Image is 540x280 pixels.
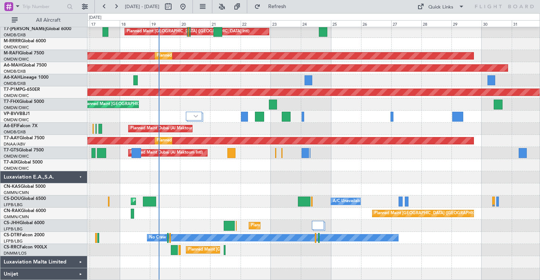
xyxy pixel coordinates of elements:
span: T7-FHX [4,100,19,104]
a: T7-[PERSON_NAME]Global 6000 [4,27,71,31]
span: T7-AAY [4,136,19,140]
a: OMDW/DWC [4,57,29,62]
a: DNAA/ABV [4,141,25,147]
div: Planned Maint [GEOGRAPHIC_DATA] ([GEOGRAPHIC_DATA]) [133,196,249,207]
a: OMDB/DXB [4,129,26,135]
a: OMDW/DWC [4,93,29,98]
div: 17 [90,20,120,27]
a: VP-BVVBBJ1 [4,112,30,116]
button: All Aircraft [8,14,80,26]
a: OMDW/DWC [4,154,29,159]
div: Planned Maint [GEOGRAPHIC_DATA] ([GEOGRAPHIC_DATA]) [251,220,367,231]
button: Quick Links [414,1,468,12]
input: Trip Number [22,1,65,12]
div: 21 [210,20,240,27]
div: 28 [421,20,451,27]
a: A6-KAHLineage 1000 [4,75,48,80]
div: 24 [301,20,331,27]
span: [DATE] - [DATE] [125,3,159,10]
a: OMDW/DWC [4,44,29,50]
a: T7-GTSGlobal 7500 [4,148,44,152]
span: CS-DOU [4,197,21,201]
span: M-RRRR [4,39,21,43]
button: Refresh [251,1,295,12]
span: T7-P1MP [4,87,22,92]
a: LFPB/LBG [4,202,23,208]
div: 27 [391,20,421,27]
a: CS-DTRFalcon 2000 [4,233,44,237]
span: CN-RAK [4,209,21,213]
a: DNMM/LOS [4,251,26,256]
div: [DATE] [89,15,101,21]
a: A6-EFIFalcon 7X [4,124,37,128]
div: No Crew [149,232,166,243]
a: OMDW/DWC [4,117,29,123]
span: CS-DTR [4,233,19,237]
a: A6-MAHGlobal 7500 [4,63,47,68]
a: GMMN/CMN [4,214,29,220]
a: LFPB/LBG [4,238,23,244]
a: T7-P1MPG-650ER [4,87,40,92]
span: A6-EFI [4,124,17,128]
span: All Aircraft [19,18,78,23]
span: CS-JHH [4,221,19,225]
a: CN-RAKGlobal 6000 [4,209,46,213]
a: OMDW/DWC [4,166,29,171]
a: OMDB/DXB [4,69,26,74]
div: Planned Maint Dubai (Al Maktoum Intl) [130,147,203,158]
span: M-RAFI [4,51,19,55]
span: VP-BVV [4,112,19,116]
a: OMDB/DXB [4,81,26,86]
div: 23 [271,20,301,27]
div: 20 [180,20,210,27]
div: 18 [120,20,150,27]
div: A/C Unavailable [333,196,363,207]
a: LFPB/LBG [4,226,23,232]
span: A6-KAH [4,75,21,80]
a: CS-DOUGlobal 6500 [4,197,46,201]
span: Refresh [262,4,293,9]
div: 30 [482,20,512,27]
a: CS-JHHGlobal 6000 [4,221,44,225]
div: 19 [150,20,180,27]
span: A6-MAH [4,63,22,68]
div: 25 [331,20,361,27]
img: arrow-gray.svg [194,115,198,118]
div: Planned Maint [GEOGRAPHIC_DATA] ([GEOGRAPHIC_DATA] Intl) [127,26,249,37]
a: OMDW/DWC [4,105,29,111]
div: 26 [361,20,391,27]
div: 29 [451,20,482,27]
span: T7-[PERSON_NAME] [4,27,46,31]
a: M-RAFIGlobal 7500 [4,51,44,55]
div: Planned Maint [GEOGRAPHIC_DATA] ([GEOGRAPHIC_DATA]) [374,208,490,219]
div: Planned Maint [GEOGRAPHIC_DATA] ([GEOGRAPHIC_DATA]) [188,244,304,255]
div: Quick Links [428,4,453,11]
a: CN-KASGlobal 5000 [4,184,46,189]
a: T7-FHXGlobal 5000 [4,100,44,104]
span: T7-GTS [4,148,19,152]
div: Planned Maint Dubai (Al Maktoum Intl) [157,50,229,61]
span: CS-RRC [4,245,19,250]
a: CS-RRCFalcon 900LX [4,245,47,250]
a: T7-AAYGlobal 7500 [4,136,44,140]
div: Planned Maint Dubai (Al Maktoum Intl) [157,135,229,146]
a: M-RRRRGlobal 6000 [4,39,46,43]
a: GMMN/CMN [4,190,29,195]
span: CN-KAS [4,184,21,189]
span: T7-AIX [4,160,18,165]
div: Planned Maint Dubai (Al Maktoum Intl) [130,123,203,134]
div: 22 [241,20,271,27]
a: T7-AIXGlobal 5000 [4,160,43,165]
a: OMDB/DXB [4,32,26,38]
